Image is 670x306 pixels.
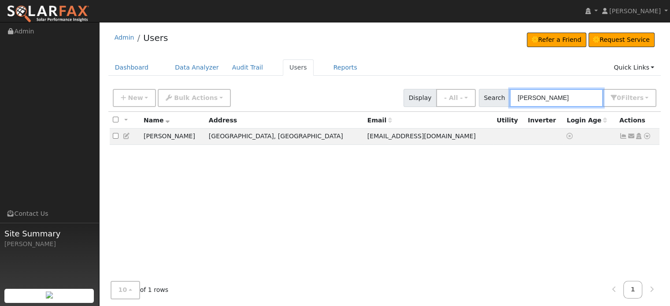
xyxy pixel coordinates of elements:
input: Search [510,89,603,107]
a: Not connected [619,133,627,140]
div: Inverter [528,116,560,125]
div: Actions [619,116,656,125]
a: 1 [623,281,643,299]
td: [PERSON_NAME] [141,129,206,145]
a: Refer a Friend [527,33,586,48]
button: - All - [436,89,476,107]
a: Other actions [643,132,651,141]
td: [GEOGRAPHIC_DATA], [GEOGRAPHIC_DATA] [206,129,364,145]
a: Users [283,59,314,76]
span: 10 [118,287,127,294]
button: 10 [111,281,140,299]
button: 0Filters [603,89,656,107]
a: No login access [566,133,574,140]
a: Login As [635,133,643,140]
span: Bulk Actions [174,94,218,101]
img: SolarFax [7,5,89,23]
a: Request Service [589,33,655,48]
span: Search [479,89,510,107]
div: [PERSON_NAME] [4,240,94,249]
span: s [640,94,643,101]
div: Utility [496,116,522,125]
a: Data Analyzer [168,59,226,76]
a: Users [143,33,168,43]
a: Reports [327,59,364,76]
span: Display [403,89,437,107]
span: Days since last login [566,117,607,124]
a: Audit Trail [226,59,270,76]
span: [PERSON_NAME] [609,7,661,15]
span: Email [367,117,392,124]
img: retrieve [46,291,53,299]
a: Admin [115,34,134,41]
span: Site Summary [4,228,94,240]
span: Filter [621,94,644,101]
span: [EMAIL_ADDRESS][DOMAIN_NAME] [367,133,476,140]
button: New [113,89,156,107]
span: Name [144,117,170,124]
button: Bulk Actions [158,89,230,107]
div: Address [209,116,361,125]
a: Dashboard [108,59,155,76]
span: of 1 rows [111,281,169,299]
a: Edit User [123,133,131,140]
a: dotcomit@hotmail.com [627,132,635,141]
span: New [128,94,143,101]
a: Quick Links [607,59,661,76]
